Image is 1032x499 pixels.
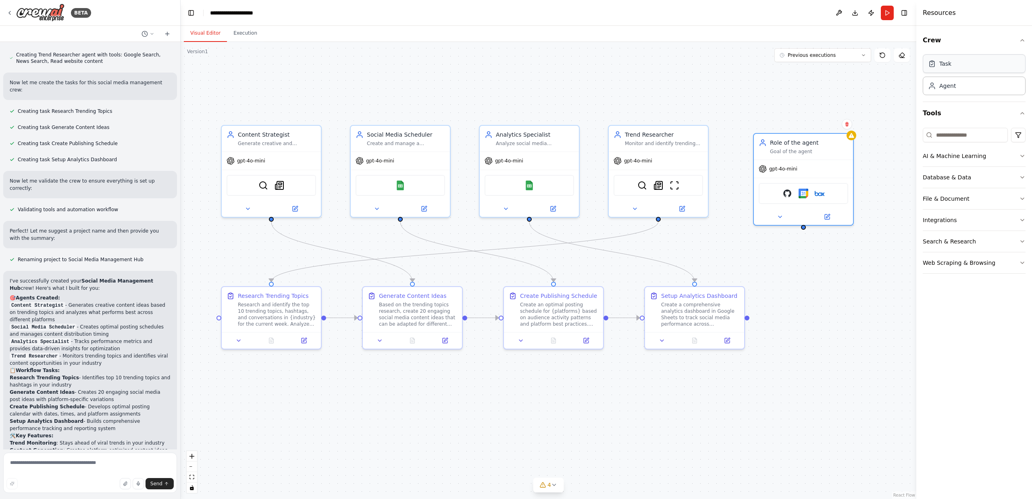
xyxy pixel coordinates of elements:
[10,418,171,432] li: - Builds comprehensive performance tracking and reporting system
[238,301,316,327] div: Research and identify the top 10 trending topics, hashtags, and conversations in {industry} for t...
[10,447,171,454] li: : Creates platform-optimized content ideas
[923,52,1026,102] div: Crew
[267,222,662,282] g: Edge from 2a1813b5-3202-4aba-88ac-d9e5fc1d84c0 to 94214d62-14f0-4051-8e58-2f7ebc498041
[367,131,445,139] div: Social Media Scheduler
[431,336,459,345] button: Open in side panel
[10,294,171,301] h2: 🎯
[923,125,1026,280] div: Tools
[10,375,79,380] strong: Research Trending Topics
[659,204,705,214] button: Open in side panel
[923,237,976,245] div: Search & Research
[18,206,118,213] span: Validating tools and automation workflow
[187,472,197,482] button: fit view
[120,478,131,489] button: Upload files
[774,48,871,62] button: Previous executions
[396,222,558,282] g: Edge from 692d9821-a4e9-4225-ab9c-99e0d3b596c5 to f12b798b-567d-4dae-8e76-ca8502a2be8c
[644,286,745,349] div: Setup Analytics DashboardCreate a comprehensive analytics dashboard in Google Sheets to track soc...
[10,302,65,309] code: Content Strategist
[184,25,227,42] button: Visual Editor
[479,125,580,218] div: Analytics SpecialistAnalyze social media performance metrics across {platforms}, track engagement...
[10,227,171,242] p: Perfect! Let me suggest a project name and then provide you with the summary:
[769,166,797,172] span: gpt-4o-mini
[637,181,647,190] img: SerplyWebSearchTool
[547,481,551,489] span: 4
[16,4,64,22] img: Logo
[367,140,445,147] div: Create and manage a comprehensive social media posting schedule for {platforms}, determining opti...
[923,195,970,203] div: File & Document
[608,314,640,322] g: Edge from f12b798b-567d-4dae-8e76-ca8502a2be8c to 0fea77c7-9271-4b7c-a458-d4d5802afbd8
[221,286,322,349] div: Research Trending TopicsResearch and identify the top 10 trending topics, hashtags, and conversat...
[350,125,451,218] div: Social Media SchedulerCreate and manage a comprehensive social media posting schedule for {platfo...
[10,404,85,410] strong: Create Publishing Schedule
[10,79,171,94] p: Now let me create the tasks for this social media management crew:
[254,336,289,345] button: No output available
[520,301,598,327] div: Create an optimal posting schedule for {platforms} based on audience activity patterns and platfo...
[10,323,171,338] li: - Creates optimal posting schedules and manages content distribution timing
[10,177,171,192] p: Now let me validate the crew to ensure everything is set up correctly:
[770,139,848,147] div: Role of the agent
[923,188,1026,209] button: File & Document
[939,82,956,90] div: Agent
[520,292,597,300] div: Create Publishing Schedule
[653,181,663,190] img: SerplyNewsSearchTool
[18,156,117,163] span: Creating task Setup Analytics Dashboard
[842,119,852,129] button: Delete node
[496,140,574,147] div: Analyze social media performance metrics across {platforms}, track engagement rates, follower gro...
[238,131,316,139] div: Content Strategist
[10,352,171,367] li: - Monitors trending topics and identifies viral content opportunities in your industry
[10,367,171,374] h2: 📋
[10,338,171,352] li: - Tracks performance metrics and provides data-driven insights for optimization
[16,52,171,64] span: Creating Trend Researcher agent with tools: Google Search, News Search, Read website content
[18,140,118,147] span: Creating task Create Publishing Schedule
[379,301,457,327] div: Based on the trending topics research, create 20 engaging social media content ideas that can be ...
[187,451,197,493] div: React Flow controls
[16,433,53,439] strong: Key Features:
[770,148,848,155] div: Goal of the agent
[661,301,739,327] div: Create a comprehensive analytics dashboard in Google Sheets to track social media performance acr...
[10,338,71,345] code: Analytics Specialist
[272,204,318,214] button: Open in side panel
[10,353,59,360] code: Trend Researcher
[678,336,712,345] button: No output available
[661,292,737,300] div: Setup Analytics Dashboard
[923,152,986,160] div: AI & Machine Learning
[525,222,699,282] g: Edge from 4141fedb-9d14-4d45-9248-be0b86113ad0 to 0fea77c7-9271-4b7c-a458-d4d5802afbd8
[923,29,1026,52] button: Crew
[923,146,1026,166] button: AI & Machine Learning
[187,462,197,472] button: zoom out
[10,301,171,323] li: - Generates creative content ideas based on trending topics and analyzes what performs best acros...
[146,478,174,489] button: Send
[221,125,322,218] div: Content StrategistGenerate creative and engaging social media content ideas based on trending top...
[503,286,604,349] div: Create Publishing ScheduleCreate an optimal posting schedule for {platforms} based on audience ac...
[138,29,158,39] button: Switch to previous chat
[625,131,703,139] div: Trend Researcher
[467,314,499,322] g: Edge from 8f72b4ad-a23b-4fde-a492-e84d2ad3e60b to f12b798b-567d-4dae-8e76-ca8502a2be8c
[10,389,75,395] strong: Generate Content Ideas
[923,173,971,181] div: Database & Data
[326,314,358,322] g: Edge from 94214d62-14f0-4051-8e58-2f7ebc498041 to 8f72b4ad-a23b-4fde-a492-e84d2ad3e60b
[237,158,265,164] span: gpt-4o-mini
[495,158,523,164] span: gpt-4o-mini
[625,140,703,147] div: Monitor and identify trending topics, hashtags, and content themes in {industry} that can be leve...
[537,336,571,345] button: No output available
[899,7,910,19] button: Hide right sidebar
[133,478,144,489] button: Click to speak your automation idea
[150,480,162,487] span: Send
[161,29,174,39] button: Start a new chat
[670,181,679,190] img: ScrapeWebsiteTool
[362,286,463,349] div: Generate Content IdeasBased on the trending topics research, create 20 engaging social media cont...
[815,189,824,198] img: Box
[18,108,112,114] span: Creating task Research Trending Topics
[185,7,197,19] button: Hide left sidebar
[923,216,957,224] div: Integrations
[624,158,652,164] span: gpt-4o-mini
[923,210,1026,231] button: Integrations
[267,222,416,282] g: Edge from 1f4bbe56-ce19-4e5b-b1b7-3035ac952294 to 8f72b4ad-a23b-4fde-a492-e84d2ad3e60b
[187,451,197,462] button: zoom in
[923,252,1026,273] button: Web Scraping & Browsing
[290,336,318,345] button: Open in side panel
[608,125,709,218] div: Trend ResearcherMonitor and identify trending topics, hashtags, and content themes in {industry} ...
[893,493,915,497] a: React Flow attribution
[10,389,171,403] li: - Creates 20 engaging social media post ideas with platform-specific variations
[258,181,268,190] img: SerplyWebSearchTool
